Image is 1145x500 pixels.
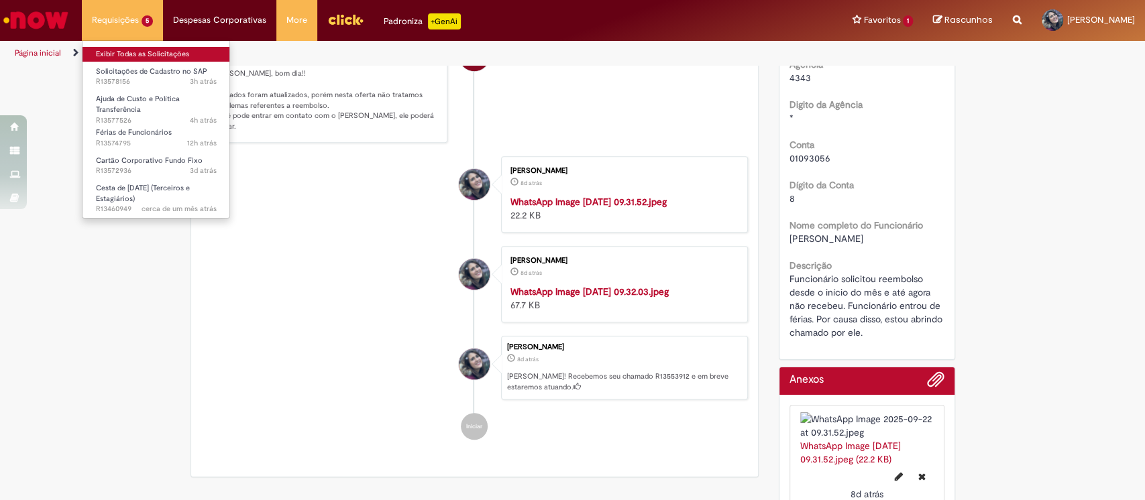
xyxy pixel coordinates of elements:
[428,13,461,29] p: +GenAi
[286,13,307,27] span: More
[96,166,217,176] span: R13572936
[517,355,539,363] span: 8d atrás
[789,179,854,191] b: Dígito da Conta
[789,374,824,386] h2: Anexos
[96,66,207,76] span: Solicitações de Cadastro no SAP
[96,94,180,115] span: Ajuda de Custo e Política Transferência
[190,115,217,125] time: 29/09/2025 15:00:54
[96,155,203,166] span: Cartão Corporativo Fundo Fixo
[944,13,993,26] span: Rascunhos
[190,115,217,125] span: 4h atrás
[190,166,217,176] span: 3d atrás
[96,204,217,214] span: R13460949
[459,259,490,290] div: Mariana Valois Ribeiro Silva
[96,127,172,137] span: Férias de Funcionários
[887,466,911,487] button: Editar nome de arquivo WhatsApp Image 2025-09-22 at 09.31.52.jpeg
[459,169,490,200] div: Mariana Valois Ribeiro Silva
[789,192,795,204] span: 8
[190,76,217,86] span: 3h atrás
[933,14,993,27] a: Rascunhos
[82,40,230,218] ul: Requisições
[1,7,70,34] img: ServiceNow
[851,488,883,500] span: 8d atrás
[789,233,863,245] span: [PERSON_NAME]
[96,183,190,204] span: Cesta de [DATE] (Terceiros e Estagiários)
[521,269,542,277] time: 22/09/2025 09:34:54
[327,9,364,29] img: click_logo_yellow_360x200.png
[510,285,734,312] div: 67.7 KB
[83,181,230,210] a: Aberto R13460949 : Cesta de Natal (Terceiros e Estagiários)
[214,68,437,131] p: [PERSON_NAME], bom dia!! Os dados foram atualizados, porém nesta oferta não tratamos problemas re...
[789,72,811,84] span: 4343
[92,13,139,27] span: Requisições
[83,92,230,121] a: Aberto R13577526 : Ajuda de Custo e Política Transferência
[510,195,734,222] div: 22.2 KB
[789,273,945,338] span: Funcionário solicitou reembolso desde o início do mês e até agora não recebeu. Funcionário entrou...
[789,99,863,111] b: Digito da Agência
[83,47,230,62] a: Exibir Todas as Solicitações
[910,466,934,487] button: Excluir WhatsApp Image 2025-09-22 at 09.31.52.jpeg
[510,257,734,265] div: [PERSON_NAME]
[507,343,741,351] div: [PERSON_NAME]
[142,204,217,214] time: 29/08/2025 09:07:41
[83,125,230,150] a: Aberto R13574795 : Férias de Funcionários
[10,41,753,66] ul: Trilhas de página
[83,64,230,89] a: Aberto R13578156 : Solicitações de Cadastro no SAP
[800,440,901,465] a: WhatsApp Image [DATE] 09.31.52.jpeg (22.2 KB)
[96,115,217,126] span: R13577526
[507,371,741,392] p: [PERSON_NAME]! Recebemos seu chamado R13553912 e em breve estaremos atuando.
[96,76,217,87] span: R13578156
[789,259,832,271] b: Descrição
[517,355,539,363] time: 22/09/2025 09:35:44
[15,48,61,58] a: Página inicial
[521,179,542,187] span: 8d atrás
[927,371,944,395] button: Adicionar anexos
[851,488,883,500] time: 22/09/2025 09:34:54
[863,13,900,27] span: Favoritos
[142,15,153,27] span: 5
[142,204,217,214] span: cerca de um mês atrás
[201,336,749,400] li: Mariana Valois Ribeiro Silva
[789,139,814,151] b: Conta
[789,58,823,70] b: Agência
[510,196,667,208] a: WhatsApp Image [DATE] 09.31.52.jpeg
[187,138,217,148] time: 29/09/2025 07:47:29
[789,152,830,164] span: 01093056
[190,166,217,176] time: 27/09/2025 11:52:31
[187,138,217,148] span: 12h atrás
[789,219,923,231] b: Nome completo do Funcionário
[173,13,266,27] span: Despesas Corporativas
[521,179,542,187] time: 22/09/2025 09:34:54
[1067,14,1135,25] span: [PERSON_NAME]
[510,167,734,175] div: [PERSON_NAME]
[384,13,461,29] div: Padroniza
[521,269,542,277] span: 8d atrás
[459,349,490,379] div: Mariana Valois Ribeiro Silva
[510,286,669,298] a: WhatsApp Image [DATE] 09.32.03.jpeg
[96,138,217,149] span: R13574795
[903,15,913,27] span: 1
[83,153,230,178] a: Aberto R13572936 : Cartão Corporativo Fundo Fixo
[800,412,934,439] img: WhatsApp Image 2025-09-22 at 09.31.52.jpeg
